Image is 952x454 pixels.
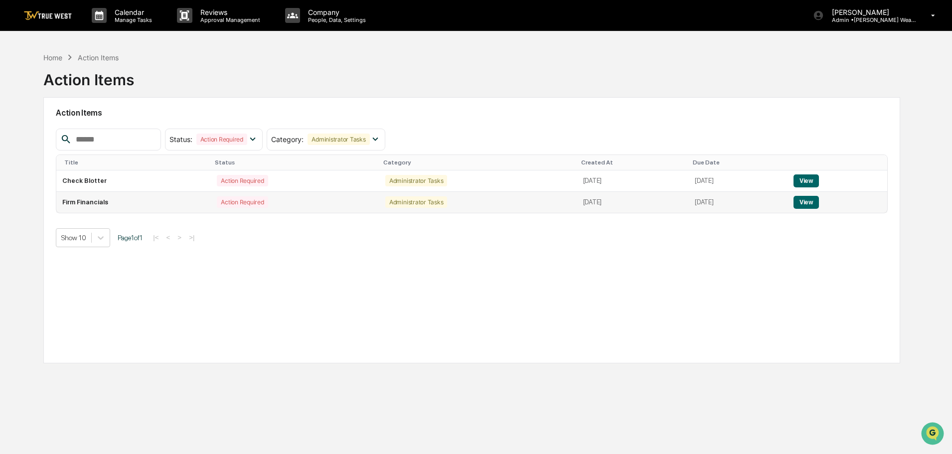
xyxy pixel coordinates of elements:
h2: Action Items [56,108,888,118]
span: Status : [169,135,192,144]
a: 🔎Data Lookup [6,141,67,158]
a: 🖐️Preclearance [6,122,68,140]
span: Attestations [82,126,124,136]
p: People, Data, Settings [300,16,371,23]
td: [DATE] [689,170,788,192]
p: Calendar [107,8,157,16]
td: [DATE] [577,192,689,213]
p: [PERSON_NAME] [824,8,917,16]
div: Home [43,53,62,62]
img: logo [24,11,72,20]
p: Approval Management [192,16,265,23]
div: Created At [581,159,685,166]
td: [DATE] [577,170,689,192]
input: Clear [26,45,164,56]
button: |< [150,233,161,242]
div: Action Items [78,53,119,62]
div: Action Required [196,134,247,145]
div: Administrator Tasks [385,196,447,208]
div: Status [215,159,375,166]
span: Pylon [99,169,121,176]
div: Category [383,159,573,166]
div: Title [64,159,207,166]
div: 🔎 [10,146,18,153]
span: Page 1 of 1 [118,234,143,242]
div: We're available if you need us! [34,86,126,94]
a: View [793,177,819,184]
p: How can we help? [10,21,181,37]
button: < [163,233,173,242]
div: Action Items [43,63,134,89]
div: 🗄️ [72,127,80,135]
a: View [793,198,819,206]
p: Manage Tasks [107,16,157,23]
button: Start new chat [169,79,181,91]
button: > [174,233,184,242]
div: Start new chat [34,76,163,86]
div: Administrator Tasks [385,175,447,186]
button: View [793,174,819,187]
td: Check Blotter [56,170,211,192]
span: Preclearance [20,126,64,136]
p: Company [300,8,371,16]
td: Firm Financials [56,192,211,213]
div: Administrator Tasks [308,134,369,145]
a: Powered byPylon [70,168,121,176]
img: 1746055101610-c473b297-6a78-478c-a979-82029cc54cd1 [10,76,28,94]
td: [DATE] [689,192,788,213]
a: 🗄️Attestations [68,122,128,140]
p: Admin • [PERSON_NAME] Wealth Management [824,16,917,23]
button: >| [186,233,197,242]
div: Action Required [217,175,268,186]
iframe: Open customer support [920,421,947,448]
div: 🖐️ [10,127,18,135]
span: Data Lookup [20,145,63,154]
div: Due Date [693,159,784,166]
span: Category : [271,135,304,144]
div: Action Required [217,196,268,208]
p: Reviews [192,8,265,16]
button: View [793,196,819,209]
